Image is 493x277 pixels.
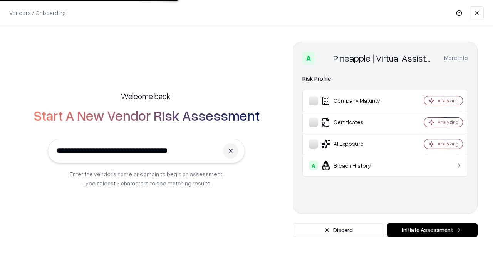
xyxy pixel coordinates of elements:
[309,118,401,127] div: Certificates
[293,223,384,237] button: Discard
[309,161,318,170] div: A
[34,108,260,123] h2: Start A New Vendor Risk Assessment
[302,52,315,64] div: A
[318,52,330,64] img: Pineapple | Virtual Assistant Agency
[333,52,435,64] div: Pineapple | Virtual Assistant Agency
[70,169,223,188] p: Enter the vendor’s name or domain to begin an assessment. Type at least 3 characters to see match...
[438,140,458,147] div: Analyzing
[444,51,468,65] button: More info
[309,161,401,170] div: Breach History
[309,96,401,105] div: Company Maturity
[387,223,478,237] button: Initiate Assessment
[438,119,458,125] div: Analyzing
[438,97,458,104] div: Analyzing
[9,9,66,17] p: Vendors / Onboarding
[121,91,172,102] h5: Welcome back,
[302,74,468,83] div: Risk Profile
[309,139,401,149] div: AI Exposure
